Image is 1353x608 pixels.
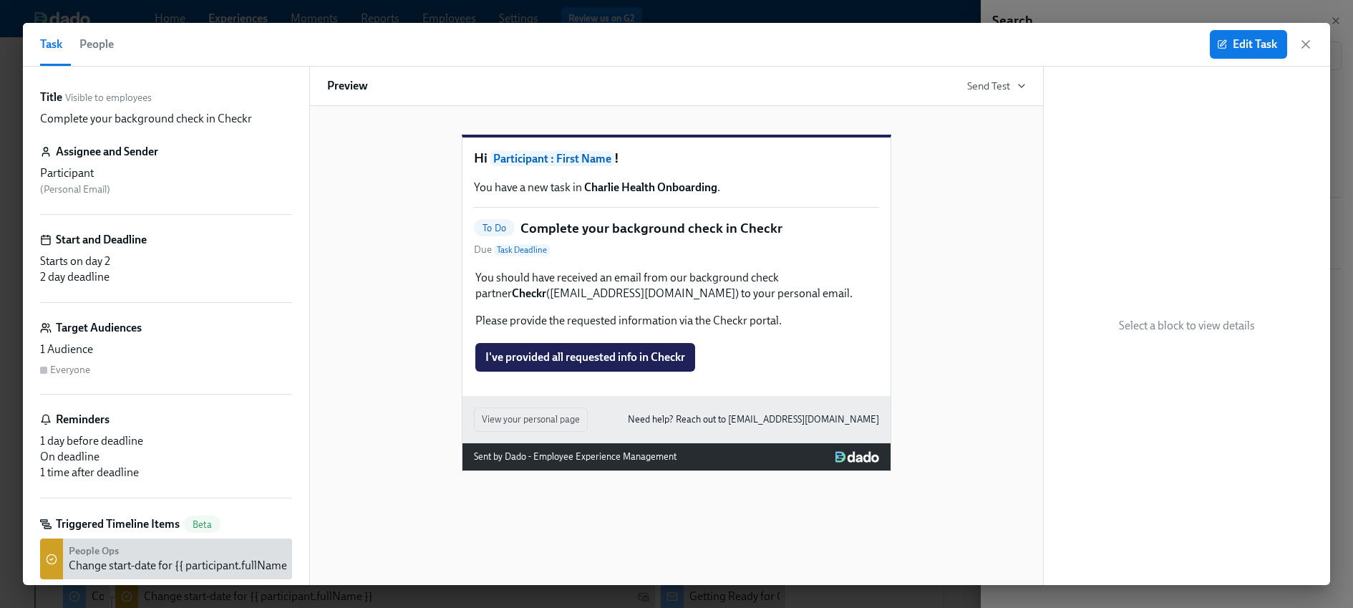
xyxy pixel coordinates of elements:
[56,144,158,160] h6: Assignee and Sender
[494,244,550,256] span: Task Deadline
[628,412,879,428] a: Need help? Reach out to [EMAIL_ADDRESS][DOMAIN_NAME]
[79,34,114,54] span: People
[40,539,292,579] div: People OpsChange start-date for {{ participant.fullName }}
[40,465,292,481] div: 1 time after deadline
[184,519,220,530] span: Beta
[474,149,879,168] h1: Hi !
[1210,30,1287,59] button: Edit Task
[65,91,152,105] span: Visible to employees
[482,412,580,427] span: View your personal page
[40,34,62,54] span: Task
[474,407,588,432] button: View your personal page
[474,449,676,465] div: Sent by Dado - Employee Experience Management
[474,180,879,196] p: You have a new task in .
[40,342,292,357] div: 1 Audience
[69,545,119,557] strong: People Ops
[474,269,879,330] div: You should have received an email from our background check partnerCheckr([EMAIL_ADDRESS][DOMAIN_...
[56,232,147,248] h6: Start and Deadline
[490,151,614,166] span: Participant : First Name
[56,516,180,532] h6: Triggered Timeline Items
[56,412,110,428] h6: Reminders
[50,363,90,377] div: Everyone
[40,449,292,465] div: On deadline
[40,90,62,105] label: Title
[69,558,298,574] div: Change start-date for {{ participant.fullName }}
[1044,67,1330,585] div: Select a block to view details
[474,342,879,373] div: I've provided all requested info in Checkr
[474,243,550,257] span: Due
[40,183,110,196] span: ( Personal Email )
[327,78,368,94] h6: Preview
[40,111,252,127] p: Complete your background check in Checkr
[40,165,292,181] div: Participant
[40,433,292,449] div: 1 day before deadline
[474,223,515,233] span: To Do
[40,270,110,284] span: 2 day deadline
[520,219,782,238] h5: Complete your background check in Checkr
[967,79,1026,93] button: Send Test
[584,180,717,194] strong: Charlie Health Onboarding
[40,254,292,269] div: Starts on day 2
[1220,37,1277,52] span: Edit Task
[56,320,142,336] h6: Target Audiences
[835,451,879,463] img: Dado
